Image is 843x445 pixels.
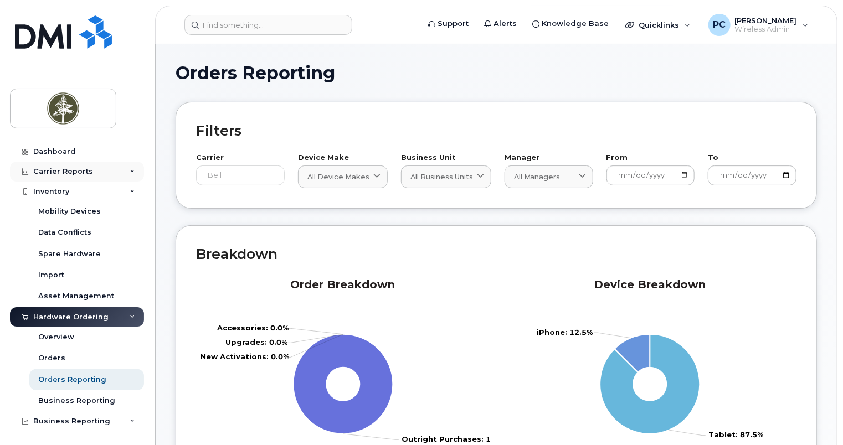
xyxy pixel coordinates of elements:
a: All Managers [505,165,593,188]
label: Business Unit [401,154,491,162]
label: Device Make [298,154,388,162]
span: All Device Makes [307,172,369,182]
g: Series [537,328,763,439]
h2: Order Breakdown [196,278,490,292]
tspan: iPhone: 12.5% [537,328,593,337]
a: All Business Units [401,165,491,188]
h2: Device Breakdown [503,278,796,292]
g: Chart [537,328,763,439]
h2: Filters [196,122,796,139]
span: Orders Reporting [176,65,335,81]
label: Manager [505,154,593,162]
tspan: Accessories: 0.0% [217,323,289,332]
tspan: Upgrades: 0.0% [225,338,287,346]
label: From [606,154,695,162]
tspan: New Activations: 0.0% [201,352,289,361]
a: All Device Makes [298,165,388,188]
span: All Business Units [410,172,473,182]
label: Carrier [196,154,285,162]
h2: Breakdown [196,246,796,262]
label: To [708,154,796,162]
tspan: Tablet: 87.5% [708,430,763,439]
tspan: Outright Purchases: 100.0% [402,434,514,443]
span: All Managers [514,172,561,182]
